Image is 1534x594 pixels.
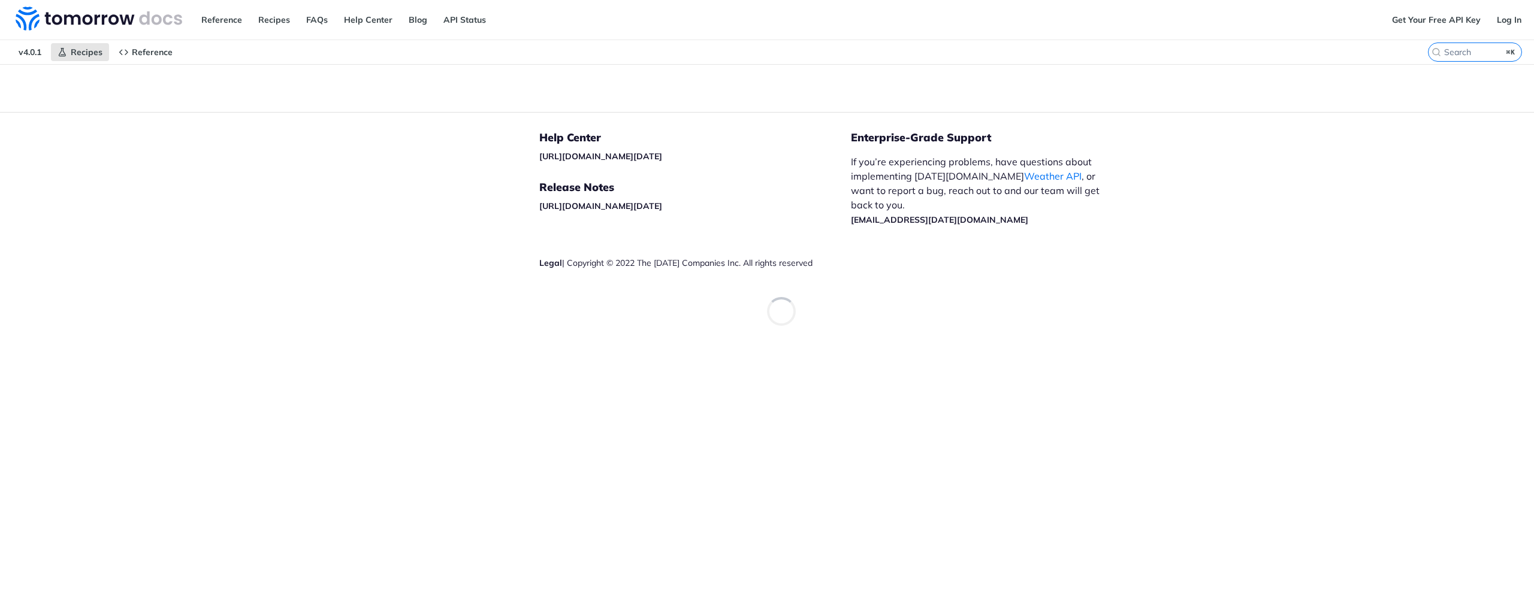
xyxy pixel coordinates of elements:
a: Recipes [51,43,109,61]
a: API Status [437,11,493,29]
h5: Release Notes [539,180,851,195]
div: | Copyright © 2022 The [DATE] Companies Inc. All rights reserved [539,257,851,269]
h5: Enterprise-Grade Support [851,131,1131,145]
a: Recipes [252,11,297,29]
h5: Help Center [539,131,851,145]
a: Weather API [1024,170,1082,182]
span: Reference [132,47,173,57]
a: [EMAIL_ADDRESS][DATE][DOMAIN_NAME] [851,214,1028,225]
a: Reference [112,43,179,61]
a: [URL][DOMAIN_NAME][DATE] [539,201,662,211]
span: v4.0.1 [12,43,48,61]
kbd: ⌘K [1503,46,1518,58]
a: Log In [1490,11,1528,29]
svg: Search [1432,47,1441,57]
a: FAQs [300,11,334,29]
img: Tomorrow.io Weather API Docs [16,7,182,31]
a: Get Your Free API Key [1385,11,1487,29]
p: If you’re experiencing problems, have questions about implementing [DATE][DOMAIN_NAME] , or want ... [851,154,1112,226]
a: Help Center [337,11,399,29]
span: Recipes [71,47,102,57]
a: Blog [402,11,434,29]
a: [URL][DOMAIN_NAME][DATE] [539,151,662,162]
a: Legal [539,257,562,268]
a: Reference [195,11,249,29]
